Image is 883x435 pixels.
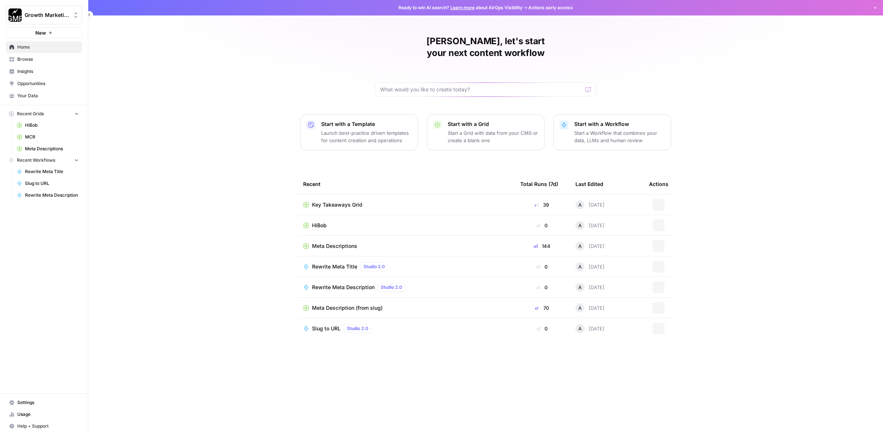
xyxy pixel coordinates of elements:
[14,166,82,178] a: Rewrite Meta Title
[575,200,604,209] div: [DATE]
[321,120,412,128] p: Start with a Template
[303,174,508,194] div: Recent
[649,174,669,194] div: Actions
[17,157,55,164] span: Recent Workflows
[520,325,564,332] div: 0
[450,5,475,10] a: Learn more
[303,242,508,250] a: Meta Descriptions
[303,262,508,271] a: Rewrite Meta TitleStudio 2.0
[25,122,79,129] span: HiBob
[575,242,604,250] div: [DATE]
[25,11,69,19] span: Growth Marketing Pro
[14,119,82,131] a: HiBob
[578,284,582,291] span: A
[6,41,82,53] a: Home
[6,66,82,77] a: Insights
[6,397,82,408] a: Settings
[17,56,79,63] span: Browse
[380,86,582,93] input: What would you like to create today?
[312,222,327,229] span: HiBob
[381,284,402,291] span: Studio 2.0
[520,222,564,229] div: 0
[321,129,412,144] p: Launch best-practice driven templates for content creation and operations
[17,44,79,50] span: Home
[520,284,564,291] div: 0
[303,324,508,333] a: Slug to URLStudio 2.0
[528,4,573,11] span: Actions early access
[364,263,385,270] span: Studio 2.0
[17,92,79,99] span: Your Data
[6,27,82,38] button: New
[303,222,508,229] a: HiBob
[312,263,357,270] span: Rewrite Meta Title
[578,304,582,312] span: A
[574,120,665,128] p: Start with a Workflow
[427,114,545,150] button: Start with a GridStart a Grid with data from your CMS or create a blank one
[17,423,79,429] span: Help + Support
[17,110,44,117] span: Recent Grids
[303,304,508,312] a: Meta Description (from slug)
[448,129,538,144] p: Start a Grid with data from your CMS or create a blank one
[6,155,82,166] button: Recent Workflows
[6,6,82,24] button: Workspace: Growth Marketing Pro
[312,325,341,332] span: Slug to URL
[575,304,604,312] div: [DATE]
[303,201,508,208] a: Key Takeaways Grid
[6,78,82,90] a: Opportunities
[6,408,82,420] a: Usage
[520,174,558,194] div: Total Runs (7d)
[25,192,79,199] span: Rewrite Meta Description
[575,174,603,194] div: Last Edited
[17,411,79,418] span: Usage
[575,262,604,271] div: [DATE]
[347,325,368,332] span: Studio 2.0
[575,283,604,292] div: [DATE]
[312,304,383,312] span: Meta Description (from slug)
[578,201,582,208] span: A
[17,80,79,87] span: Opportunities
[575,221,604,230] div: [DATE]
[375,35,596,59] h1: [PERSON_NAME], let's start your next content workflow
[25,168,79,175] span: Rewrite Meta Title
[25,145,79,152] span: Meta Descriptions
[35,29,46,36] span: New
[6,90,82,102] a: Your Data
[553,114,671,150] button: Start with a WorkflowStart a Workflow that combines your data, LLMs and human review
[578,242,582,250] span: A
[578,222,582,229] span: A
[25,134,79,140] span: MCR
[520,263,564,270] div: 0
[312,242,357,250] span: Meta Descriptions
[398,4,522,11] span: Ready to win AI search? about AirOps Visibility
[6,108,82,119] button: Recent Grids
[6,53,82,65] a: Browse
[520,304,564,312] div: 70
[14,143,82,155] a: Meta Descriptions
[14,189,82,201] a: Rewrite Meta Description
[300,114,418,150] button: Start with a TemplateLaunch best-practice driven templates for content creation and operations
[303,283,508,292] a: Rewrite Meta DescriptionStudio 2.0
[574,129,665,144] p: Start a Workflow that combines your data, LLMs and human review
[578,263,582,270] span: A
[312,284,375,291] span: Rewrite Meta Description
[578,325,582,332] span: A
[17,68,79,75] span: Insights
[17,399,79,406] span: Settings
[6,420,82,432] button: Help + Support
[8,8,22,22] img: Growth Marketing Pro Logo
[448,120,538,128] p: Start with a Grid
[312,201,362,208] span: Key Takeaways Grid
[25,180,79,187] span: Slug to URL
[575,324,604,333] div: [DATE]
[520,242,564,250] div: 144
[520,201,564,208] div: 39
[14,178,82,189] a: Slug to URL
[14,131,82,143] a: MCR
